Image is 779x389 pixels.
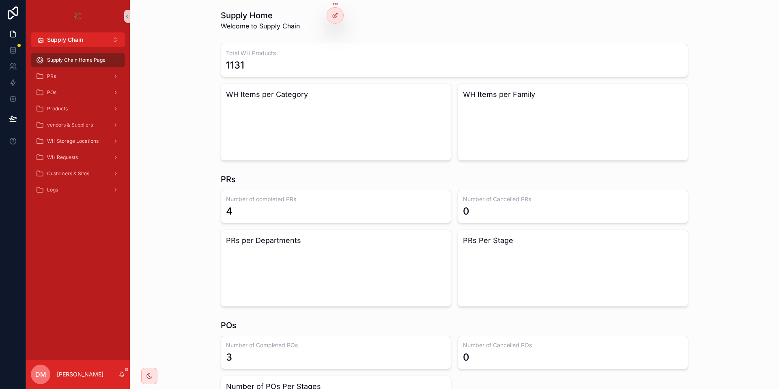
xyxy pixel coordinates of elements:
div: 1131 [226,59,244,72]
h3: PRs per Departments [226,235,446,246]
span: POs [47,89,56,96]
a: Products [31,101,125,116]
a: WH Requests [31,150,125,165]
p: [PERSON_NAME] [57,370,103,378]
h3: Number of Completed POs [226,341,446,349]
span: Logs [47,187,58,193]
h3: WH Items per Family [463,89,683,100]
h3: Number of Cancelled POs [463,341,683,349]
span: Supply Chain [47,36,83,44]
h3: Total WH Products [226,49,683,57]
span: Products [47,105,68,112]
h1: Supply Home [221,10,300,21]
a: vendors & Suppliers [31,118,125,132]
h3: PRs Per Stage [463,235,683,246]
a: POs [31,85,125,100]
a: Logs [31,183,125,197]
span: Supply Chain Home Page [47,57,105,63]
span: DM [35,370,46,379]
h3: Number of completed PRs [226,195,446,203]
a: WH Storage Locations [31,134,125,148]
div: 0 [463,205,469,218]
h1: POs [221,320,237,331]
span: WH Requests [47,154,78,161]
h3: WH Items per Category [226,89,446,100]
div: scrollable content [26,47,130,208]
button: Select Button [31,32,125,47]
span: WH Storage Locations [47,138,99,144]
span: Welcome to Supply Chain [221,21,300,31]
div: 4 [226,205,232,218]
div: 3 [226,351,232,364]
span: PRs [47,73,56,80]
a: PRs [31,69,125,84]
a: Supply Chain Home Page [31,53,125,67]
span: vendors & Suppliers [47,122,93,128]
div: 0 [463,351,469,364]
img: App logo [71,10,84,23]
h1: PRs [221,174,236,185]
h3: Number of Cancelled PRs [463,195,683,203]
span: Customers & Sites [47,170,89,177]
a: Customers & Sites [31,166,125,181]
